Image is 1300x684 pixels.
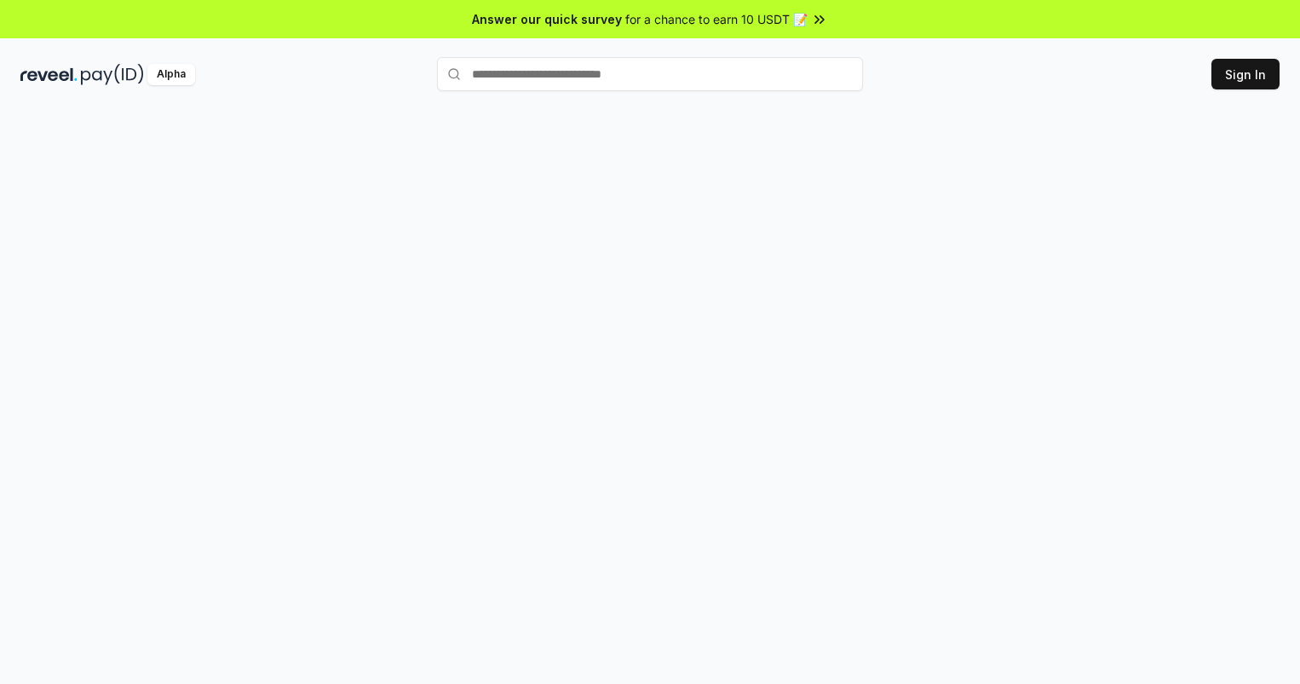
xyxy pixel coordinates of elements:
img: pay_id [81,64,144,85]
span: for a chance to earn 10 USDT 📝 [625,10,808,28]
div: Alpha [147,64,195,85]
span: Answer our quick survey [472,10,622,28]
button: Sign In [1211,59,1280,89]
img: reveel_dark [20,64,78,85]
